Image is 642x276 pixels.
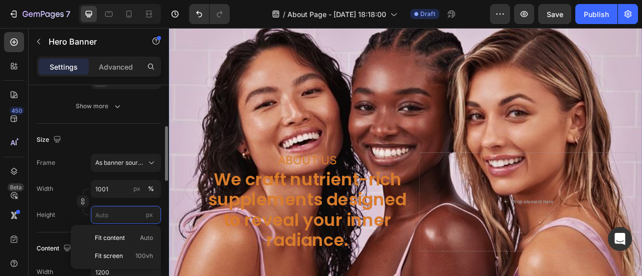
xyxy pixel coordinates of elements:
span: Fit content [95,233,125,242]
div: Size [37,133,63,147]
button: Save [538,4,571,24]
button: Show more [37,97,161,115]
div: Content [37,242,73,255]
span: Draft [420,10,435,19]
span: / [283,9,285,20]
div: Beta [8,183,24,191]
span: px [146,211,153,218]
button: As banner source [91,154,161,172]
span: As banner source [95,158,144,167]
button: Publish [575,4,617,24]
div: Drop element here [436,217,489,225]
p: Advanced [99,62,133,72]
div: Open Intercom Messenger [608,227,632,251]
p: Hero Banner [49,36,134,48]
span: Save [547,10,563,19]
p: 7 [66,8,70,20]
div: % [148,184,154,193]
span: 100vh [135,251,153,260]
div: Show more [76,101,122,111]
div: px [133,184,140,193]
p: Settings [50,62,78,72]
span: Fit screen [95,251,123,260]
button: % [131,183,143,195]
iframe: Design area [169,28,642,276]
input: px% [91,180,161,198]
div: Publish [584,9,609,20]
div: Undo/Redo [189,4,230,24]
div: 450 [10,107,24,115]
button: 7 [4,4,75,24]
label: Height [37,210,55,219]
input: px [91,206,161,224]
span: About Page - [DATE] 18:18:00 [287,9,386,20]
label: Width [37,184,53,193]
label: Frame [37,158,55,167]
button: px [145,183,157,195]
span: Auto [140,233,153,242]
